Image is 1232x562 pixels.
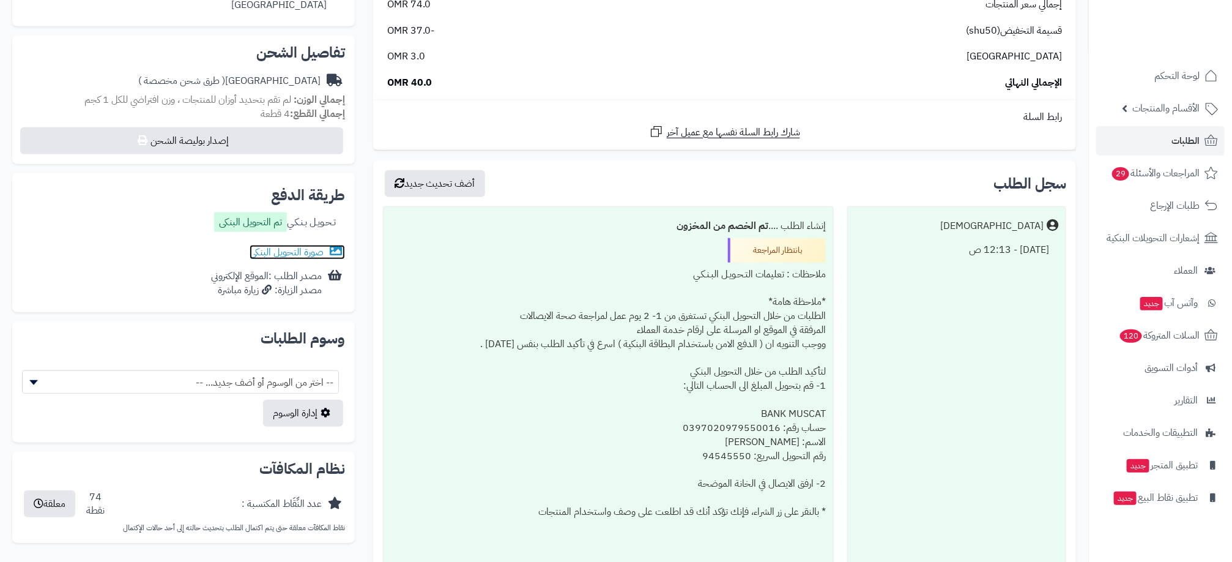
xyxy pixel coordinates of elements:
button: أضف تحديث جديد [385,170,485,197]
button: إصدار بوليصة الشحن [20,127,343,154]
a: إدارة الوسوم [263,400,343,427]
span: الأقسام والمنتجات [1132,100,1200,117]
a: تطبيق المتجرجديد [1096,451,1225,480]
span: شارك رابط السلة نفسها مع عميل آخر [667,126,800,140]
div: إنشاء الطلب .... [391,214,826,238]
span: 40.0 OMR [387,76,432,90]
a: طلبات الإرجاع [1096,191,1225,220]
a: المراجعات والأسئلة29 [1096,159,1225,188]
span: طلبات الإرجاع [1150,197,1200,214]
a: شارك رابط السلة نفسها مع عميل آخر [649,124,800,140]
span: وآتس آب [1139,294,1198,312]
div: عدد النِّقَاط المكتسبة : [242,497,322,511]
span: قسيمة التخفيض(shu50) [966,24,1062,38]
b: تم الخصم من المخزون [677,219,768,233]
span: 120 [1119,329,1143,343]
span: الطلبات [1171,132,1200,149]
div: نقطة [86,504,105,518]
a: التقارير [1096,386,1225,415]
span: جديد [1140,297,1163,310]
div: مصدر الطلب :الموقع الإلكتروني [211,269,322,298]
h2: تفاصيل الشحن [22,45,345,60]
a: التطبيقات والخدمات [1096,418,1225,448]
span: جديد [1127,459,1149,473]
div: 74 [86,490,105,519]
a: لوحة التحكم [1096,61,1225,91]
span: لم تقم بتحديد أوزان للمنتجات ، وزن افتراضي للكل 1 كجم [84,92,291,107]
strong: إجمالي القطع: [290,107,345,121]
button: معلقة [24,490,75,517]
span: جديد [1114,492,1137,505]
div: [DATE] - 12:13 ص [855,238,1058,262]
span: -- اختر من الوسوم أو أضف جديد... -- [22,370,339,394]
img: logo-2.png [1149,24,1220,50]
a: السلات المتروكة120 [1096,321,1225,350]
div: [DEMOGRAPHIC_DATA] [940,219,1044,233]
h2: طريقة الدفع [271,188,345,203]
a: إشعارات التحويلات البنكية [1096,223,1225,253]
p: نقاط المكافآت معلقة حتى يتم اكتمال الطلب بتحديث حالته إلى أحد حالات الإكتمال [22,523,345,533]
small: 4 قطعة [261,107,345,121]
span: إشعارات التحويلات البنكية [1107,230,1200,247]
div: تـحـويـل بـنـكـي [214,212,336,235]
div: رابط السلة [378,110,1071,124]
span: المراجعات والأسئلة [1111,165,1200,182]
label: تم التحويل البنكى [214,212,287,232]
span: ( طرق شحن مخصصة ) [138,73,225,88]
div: [GEOGRAPHIC_DATA] [138,74,321,88]
span: تطبيق المتجر [1126,457,1198,474]
a: العملاء [1096,256,1225,285]
span: -- اختر من الوسوم أو أضف جديد... -- [23,371,338,394]
a: الطلبات [1096,126,1225,155]
span: لوحة التحكم [1154,67,1200,84]
span: [GEOGRAPHIC_DATA] [967,50,1062,64]
h2: وسوم الطلبات [22,331,345,346]
a: أدوات التسويق [1096,353,1225,383]
span: 29 [1111,167,1129,181]
span: 3.0 OMR [387,50,425,64]
span: الإجمالي النهائي [1005,76,1062,90]
span: التطبيقات والخدمات [1123,424,1198,441]
span: تطبيق نقاط البيع [1113,489,1198,506]
div: بانتظار المراجعة [728,238,826,263]
strong: إجمالي الوزن: [294,92,345,107]
span: السلات المتروكة [1119,327,1200,344]
a: وآتس آبجديد [1096,288,1225,318]
span: التقارير [1174,392,1198,409]
div: مصدر الزيارة: زيارة مباشرة [211,283,322,298]
span: العملاء [1174,262,1198,279]
span: -37.0 OMR [387,24,435,38]
h3: سجل الطلب [993,176,1066,191]
span: أدوات التسويق [1145,359,1198,377]
a: صورة التحويل البنكى [250,245,345,260]
a: تطبيق نقاط البيعجديد [1096,483,1225,512]
h2: نظام المكافآت [22,462,345,476]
